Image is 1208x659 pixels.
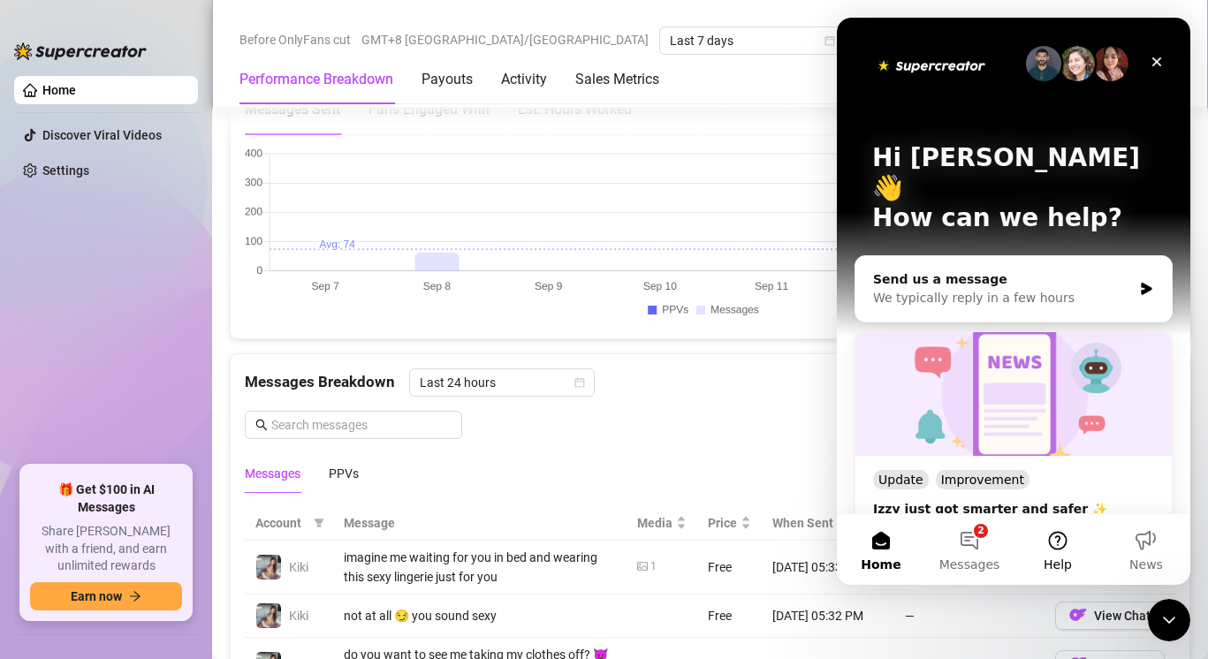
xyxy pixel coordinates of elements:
[1094,609,1151,623] span: View Chat
[30,523,182,575] span: Share [PERSON_NAME] with a friend, and earn unlimited rewards
[762,506,894,541] th: When Sent
[1148,599,1190,641] iframe: Intercom live chat
[637,561,648,572] span: picture
[650,558,657,575] div: 1
[762,541,894,595] td: [DATE] 05:33 PM
[245,368,1175,397] div: Messages Breakdown
[30,481,182,516] span: 🎁 Get $100 in AI Messages
[271,415,452,435] input: Search messages
[42,83,76,97] a: Home
[697,595,762,638] td: Free
[239,69,393,90] div: Performance Breakdown
[42,163,89,178] a: Settings
[256,555,281,579] img: Kiki
[420,369,584,396] span: Last 24 hours
[329,464,359,483] div: PPVs
[772,513,870,533] span: When Sent
[42,128,162,142] a: Discover Viral Videos
[501,69,547,90] div: Activity
[361,27,649,53] span: GMT+8 [GEOGRAPHIC_DATA]/[GEOGRAPHIC_DATA]
[333,506,627,541] th: Message
[1055,612,1165,626] a: OFView Chat
[256,603,281,628] img: Kiki
[129,590,141,602] span: arrow-right
[637,513,672,533] span: Media
[574,377,585,388] span: calendar
[289,560,308,574] span: Kiki
[310,510,328,536] span: filter
[239,27,351,53] span: Before OnlyFans cut
[245,464,300,483] div: Messages
[344,548,616,587] div: imagine me waiting for you in bed and wearing this sexy lingerie just for you
[71,589,122,603] span: Earn now
[30,582,182,610] button: Earn nowarrow-right
[518,98,632,120] div: Est. Hours Worked
[1055,602,1165,630] button: OFView Chat
[289,609,308,623] span: Kiki
[708,513,737,533] span: Price
[627,506,697,541] th: Media
[314,518,324,528] span: filter
[1069,606,1087,624] img: OF
[255,419,268,431] span: search
[422,69,473,90] div: Payouts
[697,541,762,595] td: Free
[368,101,490,117] span: Fans Engaged With
[670,27,834,54] span: Last 7 days
[697,506,762,541] th: Price
[344,606,616,625] div: not at all 😏 you sound sexy
[837,18,1190,585] iframe: Intercom live chat
[255,513,307,533] span: Account
[762,595,894,638] td: [DATE] 05:32 PM
[894,595,1045,638] td: —
[575,69,659,90] div: Sales Metrics
[14,42,147,60] img: logo-BBDzfeDw.svg
[245,101,340,117] span: Messages Sent
[824,35,835,46] span: calendar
